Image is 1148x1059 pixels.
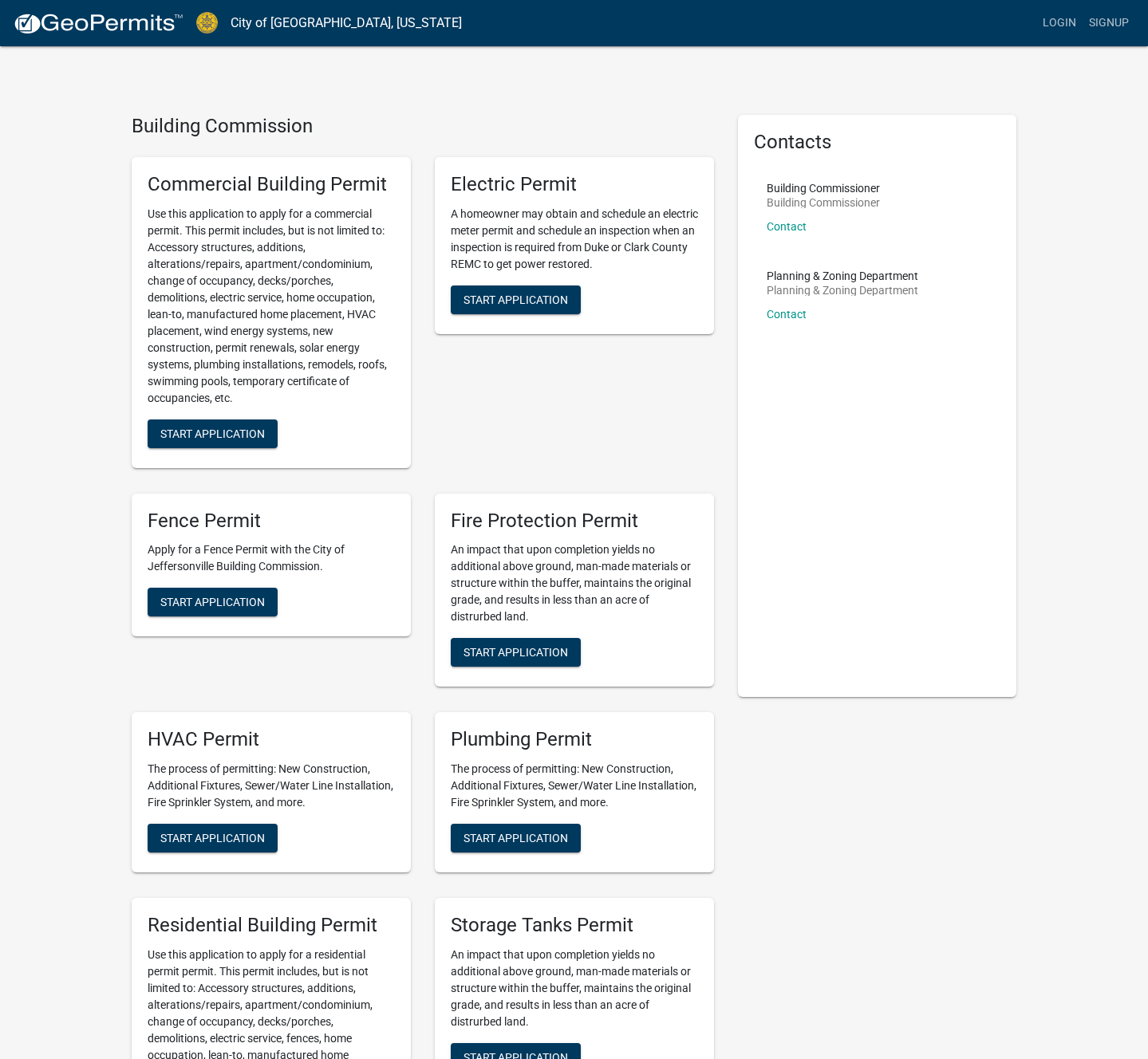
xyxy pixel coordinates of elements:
span: Start Application [160,596,265,608]
h5: Electric Permit [451,173,698,196]
button: Start Application [451,285,581,314]
button: Start Application [451,638,581,667]
a: Contact [767,308,807,321]
button: Start Application [148,588,278,616]
span: Start Application [464,646,568,659]
p: Planning & Zoning Department [767,285,918,296]
h5: HVAC Permit [148,728,395,751]
p: Planning & Zoning Department [767,270,918,281]
button: Start Application [148,824,278,852]
h5: Fire Protection Permit [451,510,698,533]
a: City of [GEOGRAPHIC_DATA], [US_STATE] [231,10,462,37]
p: Apply for a Fence Permit with the City of Jeffersonville Building Commission. [148,541,395,575]
span: Start Application [464,293,568,305]
p: An impact that upon completion yields no additional above ground, man-made materials or structure... [451,541,698,625]
p: The process of permitting: New Construction, Additional Fixtures, Sewer/Water Line Installation, ... [148,761,395,811]
span: Start Application [160,832,265,844]
h5: Fence Permit [148,510,395,533]
p: Building Commissioner [767,183,880,194]
a: Login [1036,8,1083,38]
a: Contact [767,220,807,233]
h5: Commercial Building Permit [148,173,395,196]
span: Start Application [464,832,568,844]
button: Start Application [148,419,278,448]
p: The process of permitting: New Construction, Additional Fixtures, Sewer/Water Line Installation, ... [451,761,698,811]
h5: Storage Tanks Permit [451,914,698,937]
img: City of Jeffersonville, Indiana [196,12,218,33]
p: An impact that upon completion yields no additional above ground, man-made materials or structure... [451,947,698,1030]
h5: Contacts [754,131,1001,154]
h5: Plumbing Permit [451,728,698,751]
span: Start Application [160,427,265,439]
p: Use this application to apply for a commercial permit. This permit includes, but is not limited t... [148,206,395,407]
button: Start Application [451,824,581,852]
a: Signup [1083,8,1135,38]
p: A homeowner may obtain and schedule an electric meter permit and schedule an inspection when an i... [451,206,698,273]
h4: Building Commission [132,115,714,138]
p: Building Commissioner [767,197,880,208]
h5: Residential Building Permit [148,914,395,937]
